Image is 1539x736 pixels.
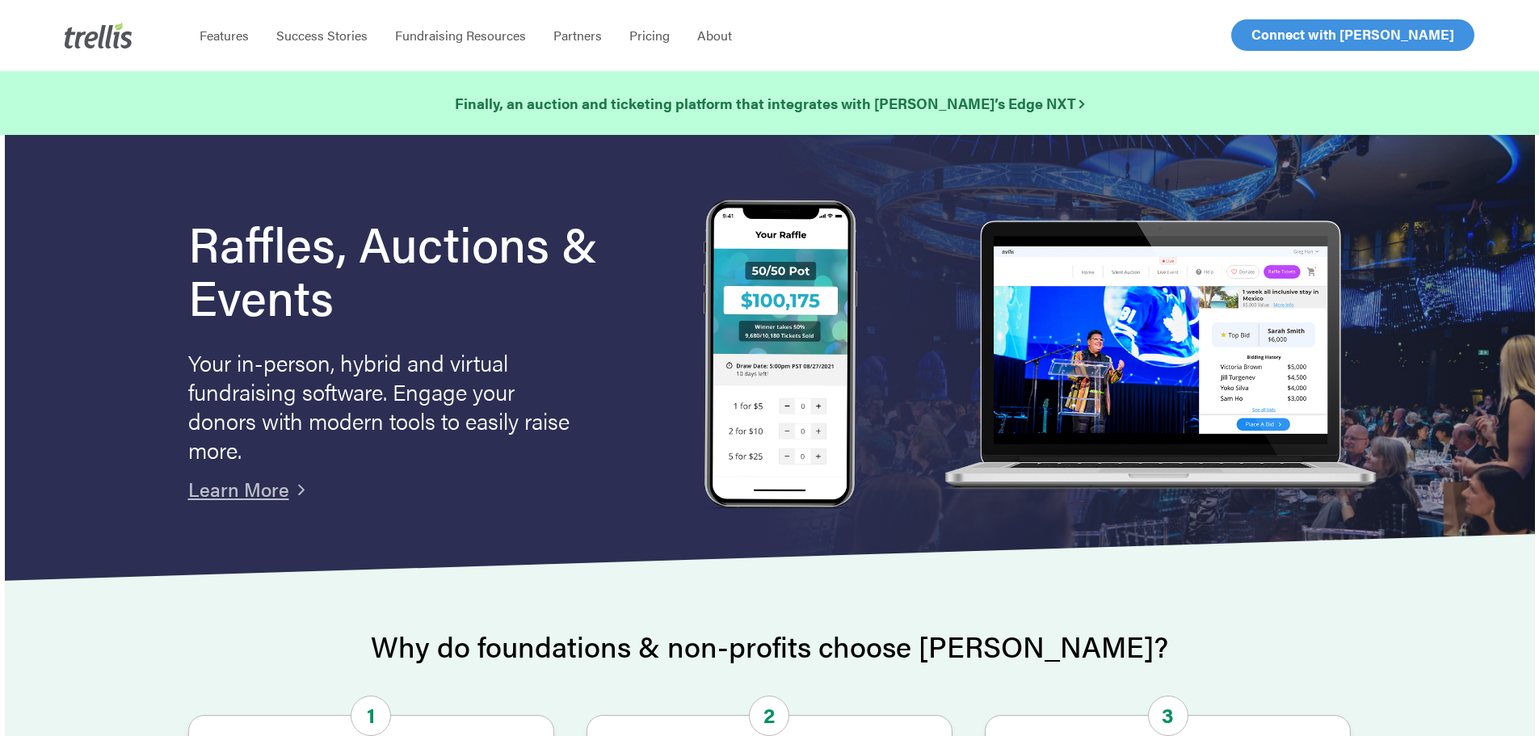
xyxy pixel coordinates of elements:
a: Learn More [188,475,289,503]
span: 2 [749,696,789,736]
span: About [697,26,732,44]
h2: Why do foundations & non-profits choose [PERSON_NAME]? [188,630,1352,662]
span: Fundraising Resources [395,26,526,44]
a: About [683,27,746,44]
a: Finally, an auction and ticketing platform that integrates with [PERSON_NAME]’s Edge NXT [455,92,1084,115]
strong: Finally, an auction and ticketing platform that integrates with [PERSON_NAME]’s Edge NXT [455,93,1084,113]
p: Your in-person, hybrid and virtual fundraising software. Engage your donors with modern tools to ... [188,347,576,464]
a: Partners [540,27,616,44]
img: Trellis Raffles, Auctions and Event Fundraising [704,200,857,512]
span: Partners [553,26,602,44]
h1: Raffles, Auctions & Events [188,216,642,322]
span: 1 [351,696,391,736]
a: Features [186,27,263,44]
img: rafflelaptop_mac_optim.png [936,221,1383,491]
span: Pricing [629,26,670,44]
span: 3 [1148,696,1188,736]
img: Trellis [65,23,132,48]
span: Connect with [PERSON_NAME] [1251,24,1454,44]
span: Features [200,26,249,44]
a: Pricing [616,27,683,44]
a: Fundraising Resources [381,27,540,44]
a: Connect with [PERSON_NAME] [1231,19,1474,51]
span: Success Stories [276,26,368,44]
a: Success Stories [263,27,381,44]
